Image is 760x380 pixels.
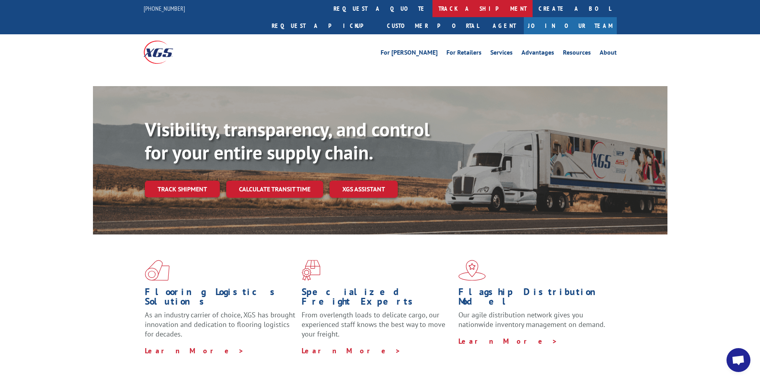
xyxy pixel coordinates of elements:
[302,310,452,346] p: From overlength loads to delicate cargo, our experienced staff knows the best way to move your fr...
[145,287,296,310] h1: Flooring Logistics Solutions
[145,346,244,355] a: Learn More >
[446,49,482,58] a: For Retailers
[485,17,524,34] a: Agent
[302,287,452,310] h1: Specialized Freight Experts
[145,260,170,281] img: xgs-icon-total-supply-chain-intelligence-red
[266,17,381,34] a: Request a pickup
[490,49,513,58] a: Services
[145,181,220,197] a: Track shipment
[381,49,438,58] a: For [PERSON_NAME]
[563,49,591,58] a: Resources
[302,260,320,281] img: xgs-icon-focused-on-flooring-red
[458,260,486,281] img: xgs-icon-flagship-distribution-model-red
[226,181,323,198] a: Calculate transit time
[381,17,485,34] a: Customer Portal
[458,310,605,329] span: Our agile distribution network gives you nationwide inventory management on demand.
[524,17,617,34] a: Join Our Team
[302,346,401,355] a: Learn More >
[144,4,185,12] a: [PHONE_NUMBER]
[145,117,430,165] b: Visibility, transparency, and control for your entire supply chain.
[145,310,295,339] span: As an industry carrier of choice, XGS has brought innovation and dedication to flooring logistics...
[726,348,750,372] div: Open chat
[600,49,617,58] a: About
[458,337,558,346] a: Learn More >
[330,181,398,198] a: XGS ASSISTANT
[521,49,554,58] a: Advantages
[458,287,609,310] h1: Flagship Distribution Model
